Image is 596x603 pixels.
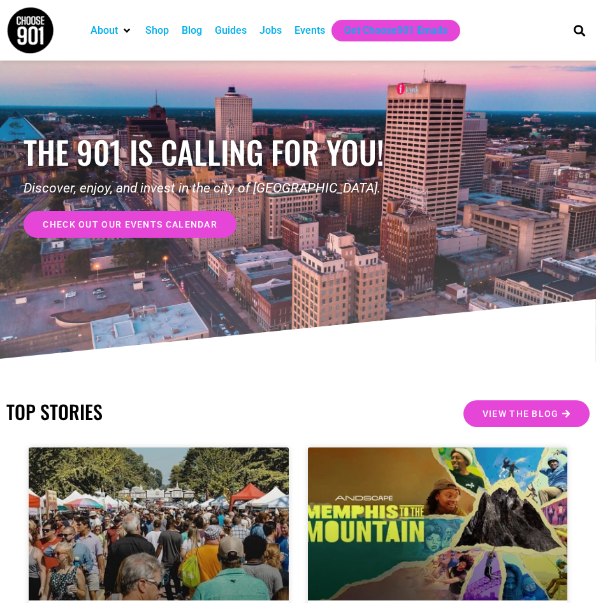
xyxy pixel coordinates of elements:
[6,400,292,423] h2: TOP STORIES
[215,23,247,38] a: Guides
[182,23,202,38] a: Blog
[24,133,477,171] h1: the 901 is calling for you!
[344,23,447,38] a: Get Choose901 Emails
[483,409,559,418] span: View the Blog
[259,23,282,38] a: Jobs
[43,220,217,229] span: check out our events calendar
[84,20,139,41] div: About
[145,23,169,38] a: Shop
[24,178,477,199] p: Discover, enjoy, and invest in the city of [GEOGRAPHIC_DATA].
[294,23,325,38] a: Events
[463,400,590,427] a: View the Blog
[24,211,236,238] a: check out our events calendar
[569,20,590,41] div: Search
[84,20,556,41] nav: Main nav
[91,23,118,38] a: About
